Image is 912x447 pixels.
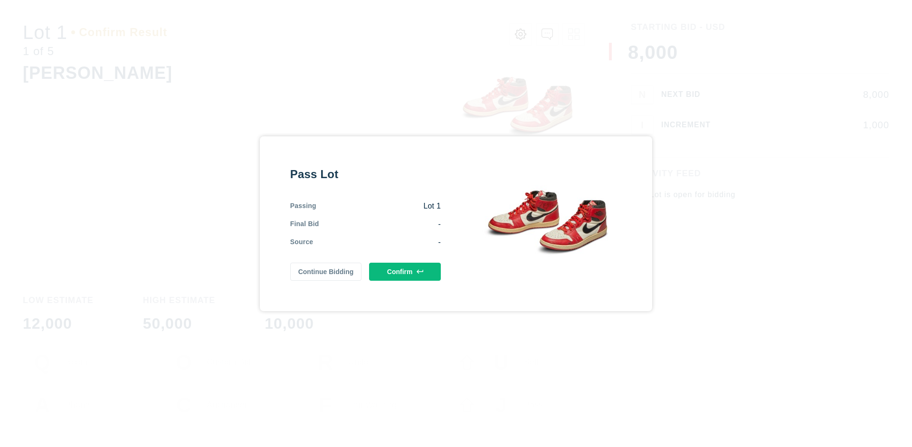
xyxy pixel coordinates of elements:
[290,167,441,182] div: Pass Lot
[290,263,362,281] button: Continue Bidding
[290,237,313,247] div: Source
[290,219,319,229] div: Final Bid
[290,201,316,211] div: Passing
[319,219,441,229] div: -
[369,263,441,281] button: Confirm
[316,201,441,211] div: Lot 1
[313,237,441,247] div: -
